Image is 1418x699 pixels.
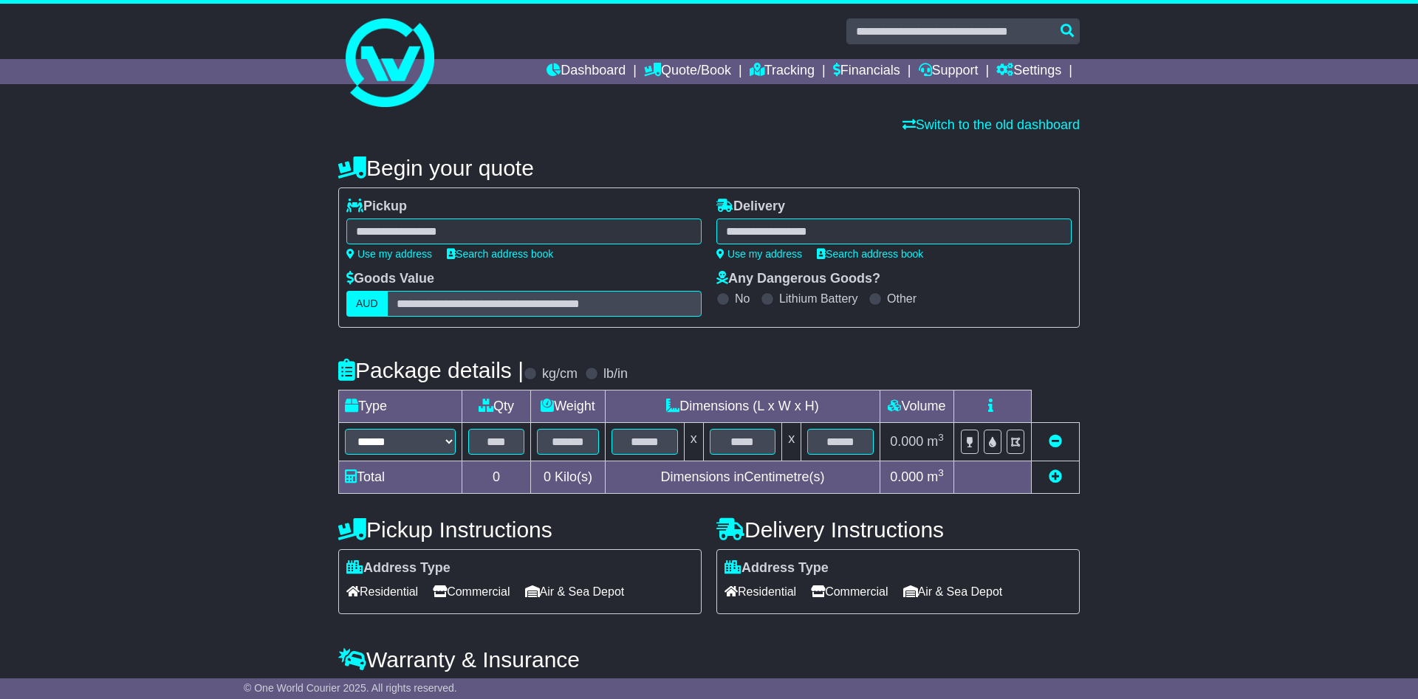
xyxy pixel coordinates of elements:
[338,358,524,382] h4: Package details |
[779,292,858,306] label: Lithium Battery
[927,469,944,484] span: m
[887,292,917,306] label: Other
[547,59,626,84] a: Dashboard
[338,156,1080,180] h4: Begin your quote
[644,59,731,84] a: Quote/Book
[542,366,578,382] label: kg/cm
[244,682,457,694] span: © One World Courier 2025. All rights reserved.
[716,271,880,287] label: Any Dangerous Goods?
[531,461,606,494] td: Kilo(s)
[725,580,796,603] span: Residential
[919,59,979,84] a: Support
[938,467,944,478] sup: 3
[1049,434,1062,449] a: Remove this item
[996,59,1061,84] a: Settings
[902,117,1080,132] a: Switch to the old dashboard
[903,580,1003,603] span: Air & Sea Depot
[462,390,531,423] td: Qty
[817,248,923,260] a: Search address book
[346,291,388,317] label: AUD
[346,199,407,215] label: Pickup
[346,580,418,603] span: Residential
[684,423,703,461] td: x
[338,647,1080,672] h4: Warranty & Insurance
[605,390,880,423] td: Dimensions (L x W x H)
[716,248,802,260] a: Use my address
[890,434,923,449] span: 0.000
[338,517,702,542] h4: Pickup Instructions
[544,469,551,484] span: 0
[1049,469,1062,484] a: Add new item
[735,292,750,306] label: No
[811,580,888,603] span: Commercial
[605,461,880,494] td: Dimensions in Centimetre(s)
[782,423,801,461] td: x
[339,461,462,494] td: Total
[716,199,785,215] label: Delivery
[531,390,606,423] td: Weight
[462,461,531,494] td: 0
[725,560,829,576] label: Address Type
[339,390,462,423] td: Type
[927,434,944,449] span: m
[433,580,510,603] span: Commercial
[716,517,1080,542] h4: Delivery Instructions
[603,366,628,382] label: lb/in
[346,271,434,287] label: Goods Value
[880,390,953,423] td: Volume
[525,580,625,603] span: Air & Sea Depot
[890,469,923,484] span: 0.000
[346,248,432,260] a: Use my address
[346,560,451,576] label: Address Type
[938,432,944,443] sup: 3
[447,248,553,260] a: Search address book
[833,59,900,84] a: Financials
[750,59,815,84] a: Tracking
